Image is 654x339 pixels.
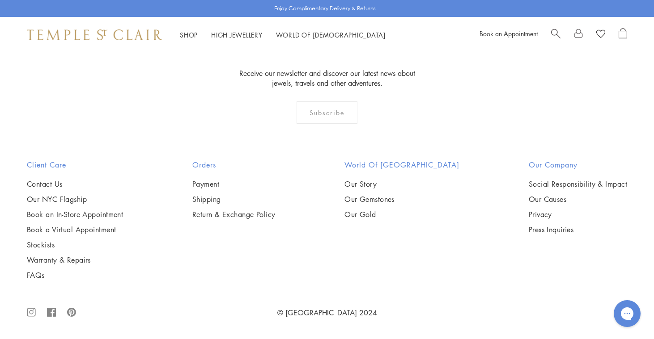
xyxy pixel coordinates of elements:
[27,29,162,40] img: Temple St. Clair
[27,159,123,170] h2: Client Care
[344,209,459,219] a: Our Gold
[551,28,561,42] a: Search
[344,159,459,170] h2: World of [GEOGRAPHIC_DATA]
[529,194,627,204] a: Our Causes
[529,159,627,170] h2: Our Company
[344,179,459,189] a: Our Story
[27,255,123,265] a: Warranty & Repairs
[344,194,459,204] a: Our Gemstones
[297,101,358,124] div: Subscribe
[276,30,386,39] a: World of [DEMOGRAPHIC_DATA]World of [DEMOGRAPHIC_DATA]
[277,308,377,318] a: © [GEOGRAPHIC_DATA] 2024
[27,194,123,204] a: Our NYC Flagship
[596,28,605,42] a: View Wishlist
[274,4,376,13] p: Enjoy Complimentary Delivery & Returns
[27,209,123,219] a: Book an In-Store Appointment
[27,179,123,189] a: Contact Us
[192,194,276,204] a: Shipping
[211,30,263,39] a: High JewelleryHigh Jewellery
[237,68,418,88] p: Receive our newsletter and discover our latest news about jewels, travels and other adventures.
[529,209,627,219] a: Privacy
[609,297,645,330] iframe: Gorgias live chat messenger
[480,29,538,38] a: Book an Appointment
[27,240,123,250] a: Stockists
[180,30,198,39] a: ShopShop
[27,270,123,280] a: FAQs
[192,159,276,170] h2: Orders
[192,209,276,219] a: Return & Exchange Policy
[192,179,276,189] a: Payment
[180,29,386,41] nav: Main navigation
[529,179,627,189] a: Social Responsibility & Impact
[529,225,627,234] a: Press Inquiries
[619,28,627,42] a: Open Shopping Bag
[27,225,123,234] a: Book a Virtual Appointment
